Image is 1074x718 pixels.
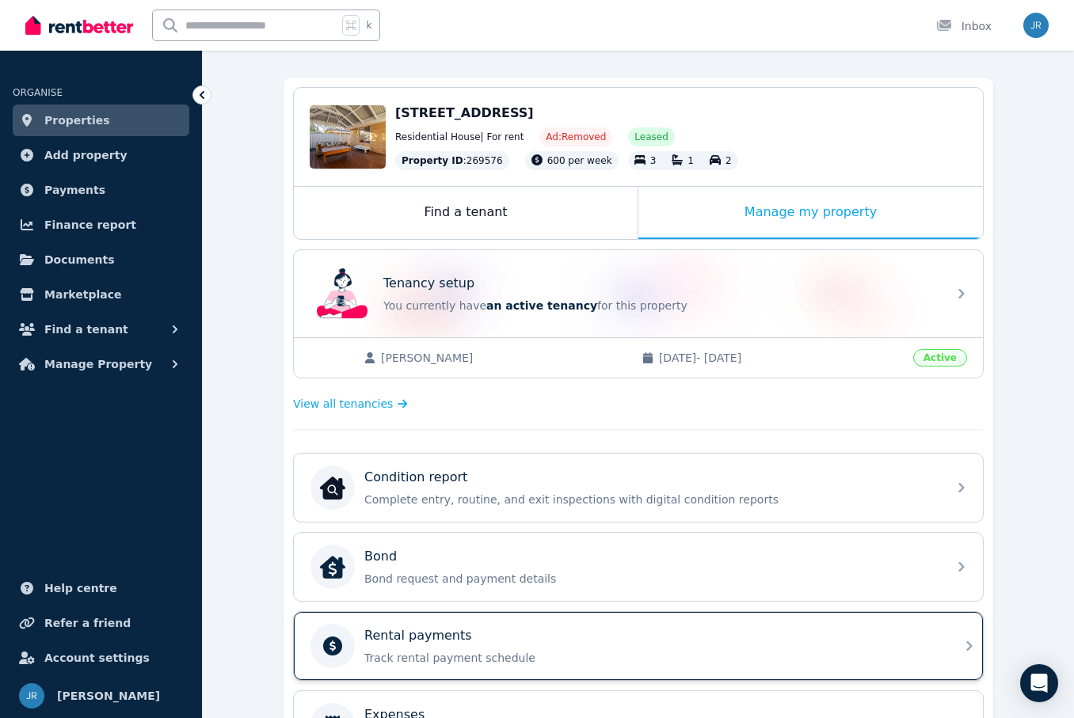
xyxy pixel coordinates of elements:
span: Account settings [44,648,150,667]
span: Active [913,349,967,367]
button: Find a tenant [13,313,189,345]
span: [PERSON_NAME] [381,350,626,366]
p: Complete entry, routine, and exit inspections with digital condition reports [364,492,938,507]
span: Finance report [44,215,136,234]
span: Payments [44,180,105,199]
img: Bond [320,554,345,579]
p: Bond request and payment details [364,571,938,587]
span: View all tenancies [293,396,393,412]
div: Find a tenant [294,187,638,239]
img: Tenancy setup [317,268,368,319]
p: Condition report [364,468,467,487]
span: 3 [650,155,657,166]
span: k [366,19,371,32]
button: Manage Property [13,348,189,380]
span: Documents [44,250,115,269]
a: Properties [13,104,189,136]
a: Help centre [13,572,189,604]
a: Rental paymentsTrack rental payment schedule [294,612,983,680]
span: Manage Property [44,355,152,374]
span: Ad: Removed [546,131,606,143]
a: Payments [13,174,189,206]
span: [DATE] - [DATE] [659,350,904,366]
p: Track rental payment schedule [364,650,938,666]
img: RentBetter [25,13,133,37]
div: Open Intercom Messenger [1020,664,1058,702]
span: Marketplace [44,285,121,304]
p: Rental payments [364,626,472,645]
a: View all tenancies [293,396,408,412]
span: Help centre [44,579,117,598]
div: : 269576 [395,151,509,170]
a: Marketplace [13,279,189,310]
p: You currently have for this property [383,298,938,313]
span: Find a tenant [44,320,128,339]
p: Tenancy setup [383,274,474,293]
span: 1 [687,155,694,166]
span: Properties [44,111,110,130]
a: Condition reportCondition reportComplete entry, routine, and exit inspections with digital condit... [294,454,983,522]
a: Refer a friend [13,607,189,639]
span: [PERSON_NAME] [57,686,160,705]
span: Add property [44,146,128,165]
img: Jody Rigby [1023,13,1049,38]
a: Tenancy setupTenancy setupYou currently havean active tenancyfor this property [294,250,983,337]
span: [STREET_ADDRESS] [395,105,534,120]
img: Condition report [320,475,345,500]
p: Bond [364,547,397,566]
a: Documents [13,244,189,275]
a: BondBondBond request and payment details [294,533,983,601]
div: Inbox [936,18,992,34]
a: Add property [13,139,189,171]
span: 2 [726,155,732,166]
a: Finance report [13,209,189,241]
span: an active tenancy [486,299,597,312]
span: Leased [634,131,668,143]
span: 600 per week [547,155,612,166]
div: Manage my property [638,187,983,239]
span: ORGANISE [13,87,63,98]
span: Refer a friend [44,614,131,633]
a: Account settings [13,642,189,674]
img: Jody Rigby [19,683,44,709]
span: Property ID [402,154,463,167]
span: Residential House | For rent [395,131,524,143]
